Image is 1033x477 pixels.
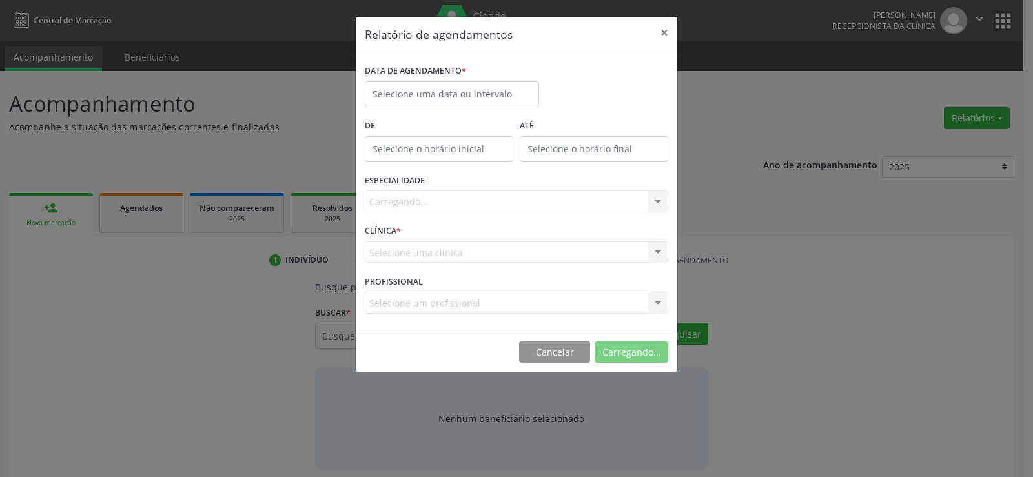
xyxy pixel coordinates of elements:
[365,171,425,191] label: ESPECIALIDADE
[365,116,513,136] label: De
[365,61,466,81] label: DATA DE AGENDAMENTO
[365,81,539,107] input: Selecione uma data ou intervalo
[651,17,677,48] button: Close
[365,272,423,292] label: PROFISSIONAL
[365,221,401,241] label: CLÍNICA
[520,116,668,136] label: ATÉ
[519,341,590,363] button: Cancelar
[595,341,668,363] button: Carregando...
[365,26,513,43] h5: Relatório de agendamentos
[520,136,668,162] input: Selecione o horário final
[365,136,513,162] input: Selecione o horário inicial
